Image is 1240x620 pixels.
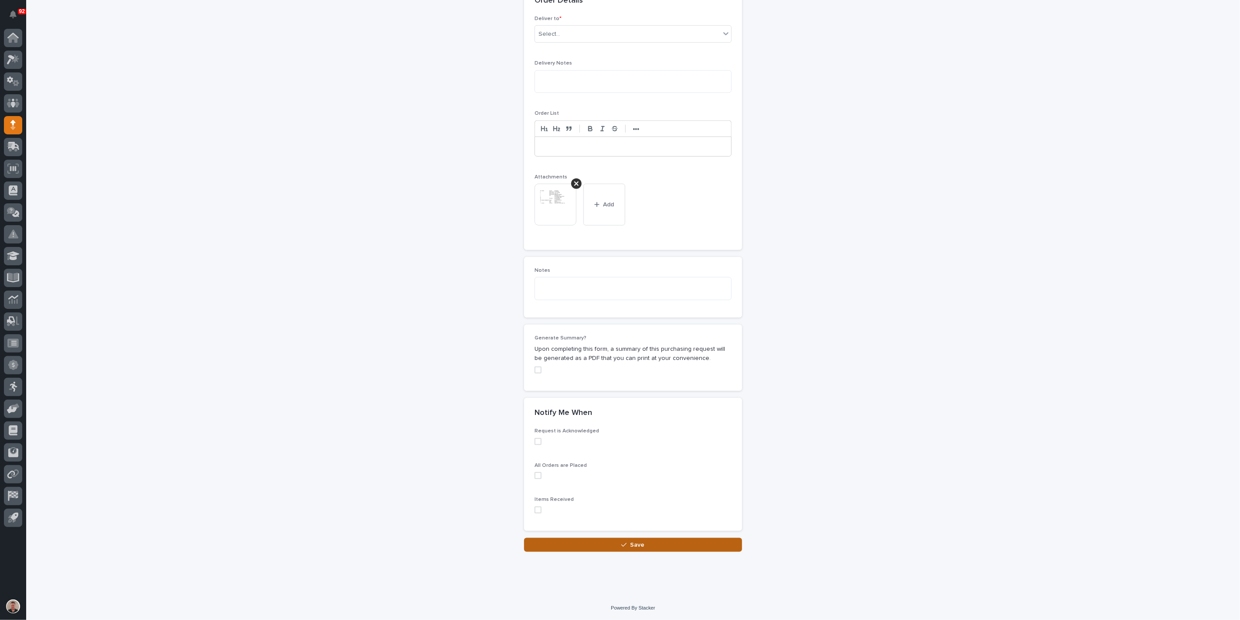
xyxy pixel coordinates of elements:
span: Save [630,541,645,549]
button: Notifications [4,5,22,24]
span: Generate Summary? [535,336,586,341]
span: Request is Acknowledged [535,428,599,434]
button: Save [524,538,742,552]
span: Delivery Notes [535,61,572,66]
strong: ••• [633,126,640,133]
button: Add [583,184,625,226]
button: ••• [630,123,642,134]
div: Notifications92 [11,10,22,24]
button: users-avatar [4,597,22,616]
span: All Orders are Placed [535,463,587,468]
p: Upon completing this form, a summary of this purchasing request will be generated as a PDF that y... [535,345,732,363]
p: 92 [19,8,25,14]
div: Select... [538,30,560,39]
a: Powered By Stacker [611,605,655,610]
span: Attachments [535,175,567,180]
span: Notes [535,268,550,273]
h2: Notify Me When [535,408,592,418]
span: Deliver to [535,16,562,21]
span: Add [603,201,614,209]
span: Items Received [535,497,574,502]
span: Order List [535,111,559,116]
